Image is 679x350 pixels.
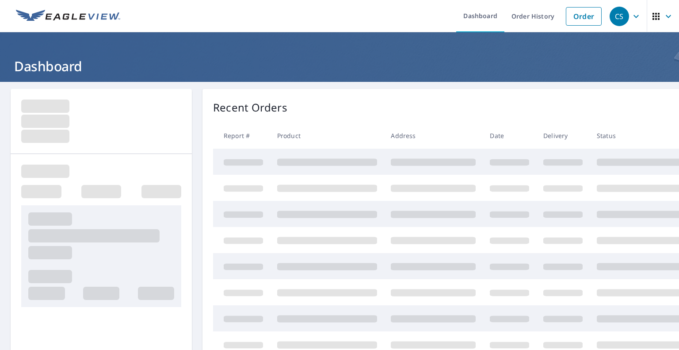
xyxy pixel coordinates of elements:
div: CS [610,7,629,26]
th: Date [483,123,536,149]
th: Address [384,123,483,149]
th: Product [270,123,384,149]
th: Delivery [536,123,590,149]
a: Order [566,7,602,26]
h1: Dashboard [11,57,668,75]
img: EV Logo [16,10,120,23]
p: Recent Orders [213,100,287,115]
th: Report # [213,123,270,149]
